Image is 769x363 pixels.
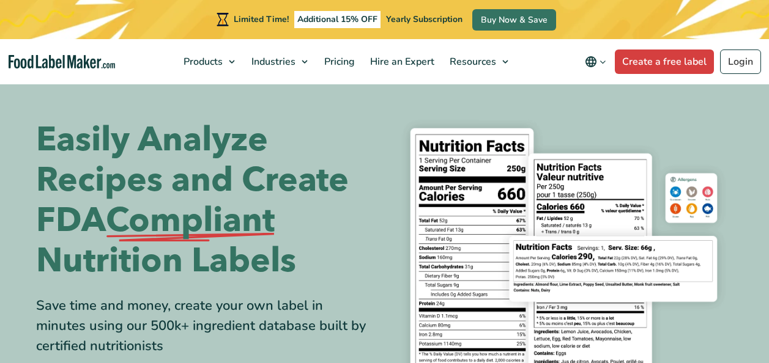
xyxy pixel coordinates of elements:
[9,55,115,69] a: Food Label Maker homepage
[244,39,314,84] a: Industries
[720,50,761,74] a: Login
[180,55,224,68] span: Products
[386,13,463,25] span: Yearly Subscription
[234,13,289,25] span: Limited Time!
[106,200,275,241] span: Compliant
[176,39,241,84] a: Products
[363,39,439,84] a: Hire an Expert
[321,55,356,68] span: Pricing
[36,120,376,281] h1: Easily Analyze Recipes and Create FDA Nutrition Labels
[36,296,376,356] div: Save time and money, create your own label in minutes using our 500k+ ingredient database built b...
[576,50,615,74] button: Change language
[442,39,515,84] a: Resources
[366,55,436,68] span: Hire an Expert
[317,39,360,84] a: Pricing
[446,55,497,68] span: Resources
[615,50,714,74] a: Create a free label
[294,11,381,28] span: Additional 15% OFF
[248,55,297,68] span: Industries
[472,9,556,31] a: Buy Now & Save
